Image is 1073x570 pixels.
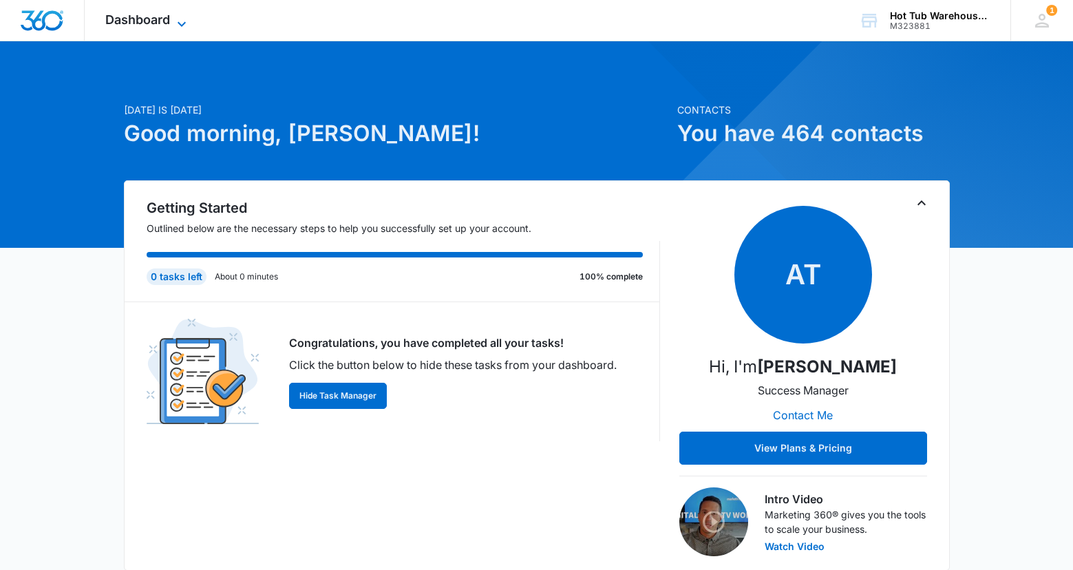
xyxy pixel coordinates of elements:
[289,335,617,351] p: Congratulations, you have completed all your tasks!
[890,21,990,31] div: account id
[890,10,990,21] div: account name
[765,507,927,536] p: Marketing 360® gives you the tools to scale your business.
[677,117,950,150] h1: You have 464 contacts
[677,103,950,117] p: Contacts
[289,383,387,409] button: Hide Task Manager
[289,357,617,373] p: Click the button below to hide these tasks from your dashboard.
[147,221,660,235] p: Outlined below are the necessary steps to help you successfully set up your account.
[1046,5,1057,16] span: 1
[913,195,930,211] button: Toggle Collapse
[580,271,643,283] p: 100% complete
[759,399,847,432] button: Contact Me
[734,206,872,344] span: AT
[679,432,927,465] button: View Plans & Pricing
[679,487,748,556] img: Intro Video
[765,491,927,507] h3: Intro Video
[124,103,669,117] p: [DATE] is [DATE]
[758,382,849,399] p: Success Manager
[215,271,278,283] p: About 0 minutes
[765,542,825,551] button: Watch Video
[1046,5,1057,16] div: notifications count
[124,117,669,150] h1: Good morning, [PERSON_NAME]!
[147,268,206,285] div: 0 tasks left
[147,198,660,218] h2: Getting Started
[757,357,897,377] strong: [PERSON_NAME]
[709,355,897,379] p: Hi, I'm
[105,12,170,27] span: Dashboard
